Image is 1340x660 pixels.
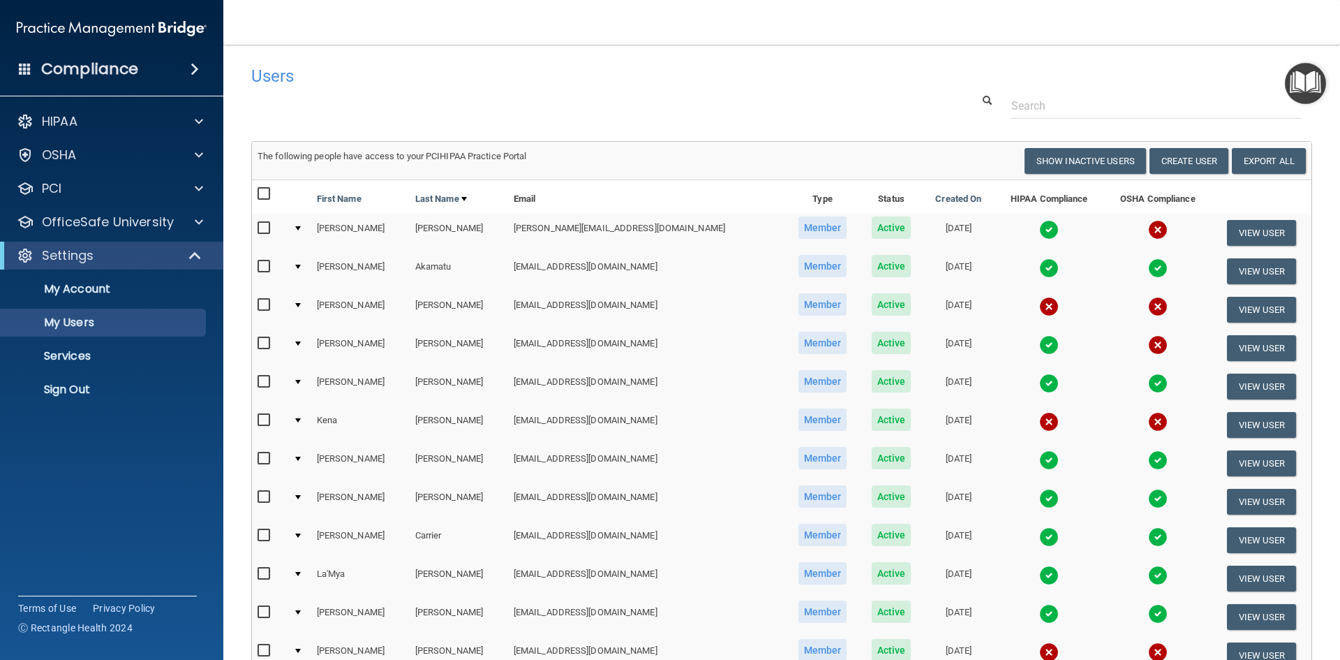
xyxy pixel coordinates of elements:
button: Create User [1149,148,1228,174]
img: cross.ca9f0e7f.svg [1039,297,1059,316]
td: [EMAIL_ADDRESS][DOMAIN_NAME] [508,483,785,521]
span: Ⓒ Rectangle Health 2024 [18,621,133,635]
span: Member [798,562,847,585]
p: PCI [42,180,61,197]
td: [PERSON_NAME] [410,329,508,367]
td: [PERSON_NAME] [410,598,508,636]
p: Services [9,349,200,363]
button: View User [1227,297,1296,323]
span: Active [872,293,911,316]
td: [PERSON_NAME] [311,367,410,406]
button: View User [1227,335,1296,361]
span: Active [872,447,911,469]
td: [PERSON_NAME] [311,521,410,559]
span: Active [872,255,911,277]
span: Active [872,485,911,508]
a: Privacy Policy [93,601,156,615]
td: [EMAIL_ADDRESS][DOMAIN_NAME] [508,406,785,444]
img: tick.e7d51cea.svg [1039,604,1059,624]
button: View User [1227,489,1296,515]
td: [DATE] [923,252,994,291]
img: PMB logo [17,15,207,43]
img: cross.ca9f0e7f.svg [1039,412,1059,432]
td: [PERSON_NAME] [311,214,410,252]
p: OfficeSafe University [42,214,174,230]
td: [EMAIL_ADDRESS][DOMAIN_NAME] [508,444,785,483]
img: tick.e7d51cea.svg [1039,335,1059,355]
a: Settings [17,247,202,264]
img: tick.e7d51cea.svg [1148,527,1168,547]
a: Last Name [415,191,467,207]
p: Settings [42,247,94,264]
td: [PERSON_NAME] [410,483,508,521]
h4: Users [251,67,861,85]
td: Akamatu [410,252,508,291]
span: Active [872,601,911,623]
th: Email [508,180,785,214]
td: [DATE] [923,406,994,444]
img: tick.e7d51cea.svg [1039,374,1059,393]
td: [DATE] [923,329,994,367]
td: [DATE] [923,559,994,598]
td: [PERSON_NAME] [410,291,508,329]
td: [PERSON_NAME] [410,367,508,406]
p: My Users [9,316,200,330]
iframe: Drift Widget Chat Controller [1099,561,1323,617]
span: Active [872,217,911,239]
p: Sign Out [9,383,200,397]
td: [DATE] [923,483,994,521]
span: Member [798,447,847,469]
a: OSHA [17,147,203,163]
td: [DATE] [923,598,994,636]
td: [PERSON_NAME] [311,252,410,291]
span: The following people have access to your PCIHIPAA Practice Portal [258,151,527,161]
span: Member [798,524,847,546]
img: tick.e7d51cea.svg [1148,489,1168,508]
th: HIPAA Compliance [994,180,1104,214]
a: HIPAA [17,113,203,130]
td: [PERSON_NAME] [410,406,508,444]
td: La'Mya [311,559,410,598]
img: tick.e7d51cea.svg [1039,527,1059,547]
span: Active [872,332,911,354]
span: Member [798,409,847,431]
td: [PERSON_NAME] [311,483,410,521]
img: tick.e7d51cea.svg [1039,450,1059,470]
span: Member [798,601,847,623]
td: [PERSON_NAME][EMAIL_ADDRESS][DOMAIN_NAME] [508,214,785,252]
a: Terms of Use [18,601,76,615]
td: [PERSON_NAME] [311,291,410,329]
button: View User [1227,220,1296,246]
a: Export All [1232,148,1306,174]
button: View User [1227,527,1296,553]
button: View User [1227,374,1296,399]
p: HIPAA [42,113,77,130]
td: [DATE] [923,521,994,559]
img: tick.e7d51cea.svg [1148,374,1168,393]
span: Member [798,255,847,277]
a: First Name [317,191,362,207]
td: [EMAIL_ADDRESS][DOMAIN_NAME] [508,291,785,329]
td: [EMAIL_ADDRESS][DOMAIN_NAME] [508,559,785,598]
td: [DATE] [923,444,994,483]
td: [EMAIL_ADDRESS][DOMAIN_NAME] [508,329,785,367]
a: Created On [935,191,981,207]
img: tick.e7d51cea.svg [1039,489,1059,508]
img: tick.e7d51cea.svg [1039,220,1059,240]
td: Carrier [410,521,508,559]
button: View User [1227,604,1296,630]
td: [DATE] [923,367,994,406]
p: OSHA [42,147,77,163]
span: Member [798,293,847,316]
h4: Compliance [41,59,138,79]
p: My Account [9,282,200,296]
th: Type [785,180,860,214]
button: Open Resource Center [1285,63,1326,104]
td: [PERSON_NAME] [410,444,508,483]
td: [EMAIL_ADDRESS][DOMAIN_NAME] [508,252,785,291]
td: [PERSON_NAME] [311,444,410,483]
button: Show Inactive Users [1025,148,1146,174]
input: Search [1011,93,1302,119]
span: Member [798,370,847,393]
img: tick.e7d51cea.svg [1148,450,1168,470]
